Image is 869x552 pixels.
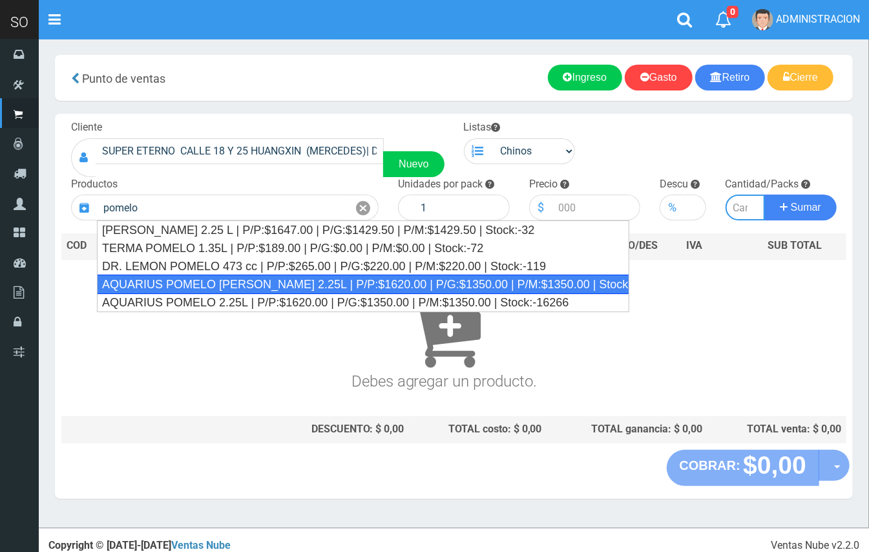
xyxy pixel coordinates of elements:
a: Retiro [695,65,766,90]
div: [PERSON_NAME] 2.25 L | P/P:$1647.00 | P/G:$1429.50 | P/M:$1429.50 | Stock:-32 [98,221,629,239]
input: Introduzca el nombre del producto [97,195,348,220]
th: COD [61,233,101,259]
label: Listas [464,120,501,135]
input: Cantidad [726,195,766,220]
label: Precio [529,177,558,192]
div: TERMA POMELO 1.35L | P/P:$189.00 | P/G:$0.00 | P/M:$0.00 | Stock:-72 [98,239,629,257]
div: DR. LEMON POMELO 473 cc | P/P:$265.00 | P/G:$220.00 | P/M:$220.00 | Stock:-119 [98,257,629,275]
a: Nuevo [383,151,444,177]
span: 0 [727,6,738,18]
label: Productos [71,177,118,192]
div: $ [529,195,552,220]
a: Ingreso [548,65,622,90]
a: Gasto [625,65,693,90]
span: IVA [687,239,703,251]
input: Consumidor Final [96,138,384,164]
input: 000 [684,195,706,220]
input: 000 [552,195,641,220]
label: Unidades por pack [398,177,483,192]
span: Sumar [791,202,821,213]
button: Sumar [764,195,837,220]
a: Cierre [768,65,833,90]
div: DESCUENTO: $ 0,00 [207,422,404,437]
strong: Copyright © [DATE]-[DATE] [48,539,231,551]
div: AQUARIUS POMELO [PERSON_NAME] 2.25L | P/P:$1620.00 | P/G:$1350.00 | P/M:$1350.00 | Stock:-2349 [97,275,629,294]
span: SUB TOTAL [768,239,822,253]
button: COBRAR: $0,00 [667,450,820,486]
h3: Debes agregar un producto. [67,278,822,390]
div: TOTAL venta: $ 0,00 [713,422,842,437]
div: TOTAL ganancia: $ 0,00 [552,422,703,437]
label: Cliente [71,120,102,135]
span: Punto de ventas [82,72,165,85]
span: ADMINISTRACION [776,13,860,25]
div: AQUARIUS POMELO 2.25L | P/P:$1620.00 | P/G:$1350.00 | P/M:$1350.00 | Stock:-16266 [98,293,629,312]
div: TOTAL costo: $ 0,00 [415,422,542,437]
div: % [660,195,684,220]
strong: COBRAR: [680,458,740,472]
label: Descu [660,177,688,192]
input: 1 [414,195,510,220]
strong: $0,00 [743,451,806,479]
label: Cantidad/Packs [726,177,799,192]
img: User Image [752,9,773,30]
a: Ventas Nube [171,539,231,551]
